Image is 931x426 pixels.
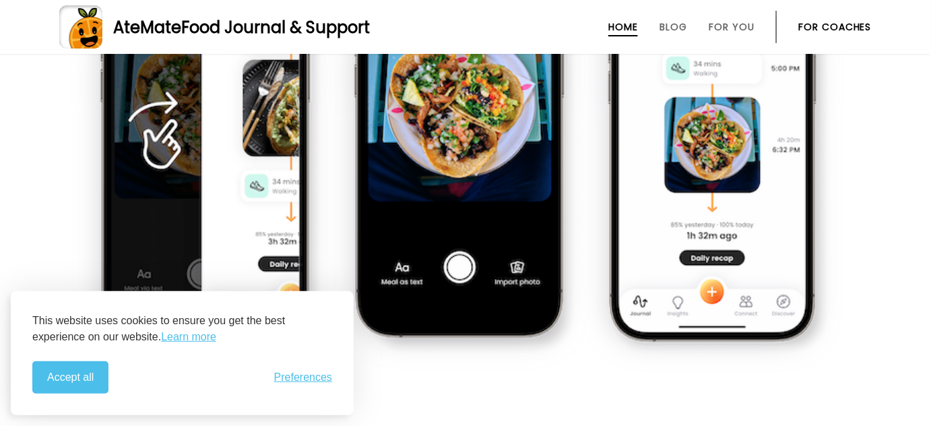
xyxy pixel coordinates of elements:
a: For You [709,22,755,32]
p: This website uses cookies to ensure you get the best experience on our website. [32,313,332,345]
a: Home [608,22,638,32]
button: Accept all cookies [32,361,108,394]
div: AteMate [102,16,370,39]
a: AteMateFood Journal & Support [59,5,872,49]
button: Toggle preferences [274,371,332,384]
a: Learn more [161,329,216,345]
span: Preferences [274,371,332,384]
a: For Coaches [798,22,872,32]
a: Blog [660,22,687,32]
span: Food Journal & Support [181,16,370,38]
